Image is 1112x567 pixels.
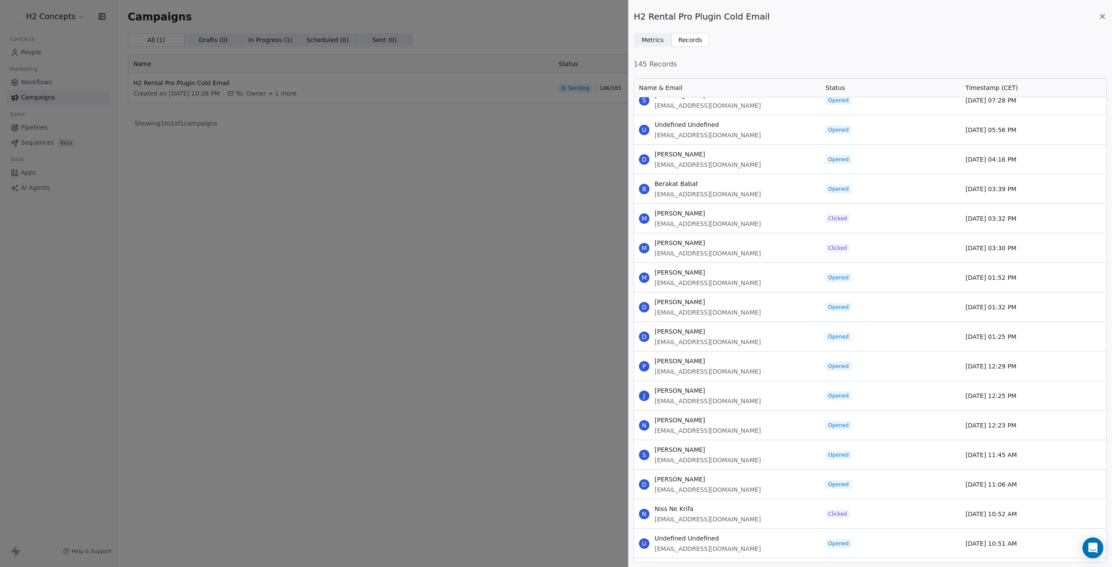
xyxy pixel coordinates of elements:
span: M [639,272,649,283]
span: [DATE] 01:52 PM [966,273,1016,282]
span: D [639,479,649,490]
span: Undefined Undefined [655,534,761,543]
span: [DATE] 03:32 PM [966,214,1016,223]
span: [PERSON_NAME] [655,298,761,306]
span: [DATE] 12:29 PM [966,362,1016,371]
span: M [639,243,649,253]
span: S [639,95,649,106]
span: [PERSON_NAME] [655,357,761,365]
span: Clicked [828,511,847,517]
span: Clicked [828,215,847,222]
span: H2 Rental Pro Plugin Cold Email [634,10,770,23]
span: Opened [828,363,849,370]
span: [EMAIL_ADDRESS][DOMAIN_NAME] [655,308,761,317]
div: Open Intercom Messenger [1082,537,1103,558]
span: [PERSON_NAME] [655,416,761,424]
span: Opened [828,156,849,163]
span: [DATE] 03:39 PM [966,185,1016,193]
span: Opened [828,274,849,281]
span: [EMAIL_ADDRESS][DOMAIN_NAME] [655,456,761,464]
span: [EMAIL_ADDRESS][DOMAIN_NAME] [655,397,761,405]
span: D [639,332,649,342]
span: U [639,538,649,549]
div: grid [634,97,1107,564]
span: [EMAIL_ADDRESS][DOMAIN_NAME] [655,101,761,110]
span: [EMAIL_ADDRESS][DOMAIN_NAME] [655,515,761,524]
span: D [639,302,649,312]
span: [EMAIL_ADDRESS][DOMAIN_NAME] [655,544,761,553]
span: Opened [828,126,849,133]
span: [EMAIL_ADDRESS][DOMAIN_NAME] [655,131,761,139]
span: Timestamp (CET) [966,83,1018,92]
span: [DATE] 11:45 AM [966,451,1017,459]
span: S [639,450,649,460]
span: U [639,125,649,135]
span: [DATE] 05:56 PM [966,126,1016,134]
span: Opened [828,540,849,547]
span: [EMAIL_ADDRESS][DOMAIN_NAME] [655,219,761,228]
span: Opened [828,333,849,340]
span: 145 Records [634,59,1107,70]
span: [EMAIL_ADDRESS][DOMAIN_NAME] [655,485,761,494]
span: [PERSON_NAME] [655,327,761,336]
span: [DATE] 01:32 PM [966,303,1016,312]
span: Clicked [828,245,847,252]
span: [EMAIL_ADDRESS][DOMAIN_NAME] [655,338,761,346]
span: [EMAIL_ADDRESS][DOMAIN_NAME] [655,426,761,435]
span: Name & Email [639,83,682,92]
span: P [639,361,649,371]
span: [DATE] 10:52 AM [966,510,1017,518]
span: [DATE] 04:16 PM [966,155,1016,164]
span: [PERSON_NAME] [655,268,761,277]
span: Opened [828,186,849,192]
span: [EMAIL_ADDRESS][DOMAIN_NAME] [655,279,761,287]
span: N [639,509,649,519]
span: N [639,420,649,431]
span: [PERSON_NAME] [655,386,761,395]
span: [PERSON_NAME] [655,445,761,454]
span: [EMAIL_ADDRESS][DOMAIN_NAME] [655,367,761,376]
span: [PERSON_NAME] [655,150,761,159]
span: [DATE] 10:51 AM [966,539,1017,548]
span: Opened [828,304,849,311]
span: Opened [828,451,849,458]
span: [DATE] 11:06 AM [966,480,1017,489]
span: M [639,213,649,224]
span: [DATE] 07:28 PM [966,96,1016,105]
span: [EMAIL_ADDRESS][DOMAIN_NAME] [655,160,761,169]
span: B [639,184,649,194]
span: [DATE] 03:30 PM [966,244,1016,252]
span: J [639,391,649,401]
span: Opened [828,392,849,399]
span: [DATE] 12:23 PM [966,421,1016,430]
span: Status [826,83,845,92]
span: [PERSON_NAME] [655,239,761,247]
span: [EMAIL_ADDRESS][DOMAIN_NAME] [655,249,761,258]
span: Opened [828,97,849,104]
span: Opened [828,481,849,488]
span: [DATE] 12:25 PM [966,391,1016,400]
span: D [639,154,649,165]
span: Opened [828,422,849,429]
span: Niss Ne Krifa [655,504,761,513]
span: Berakat Babat [655,179,761,188]
span: Metrics [642,36,664,45]
span: Undefined Undefined [655,120,761,129]
span: [PERSON_NAME] [655,475,761,484]
span: [PERSON_NAME] [655,209,761,218]
span: [DATE] 01:25 PM [966,332,1016,341]
span: [EMAIL_ADDRESS][DOMAIN_NAME] [655,190,761,199]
